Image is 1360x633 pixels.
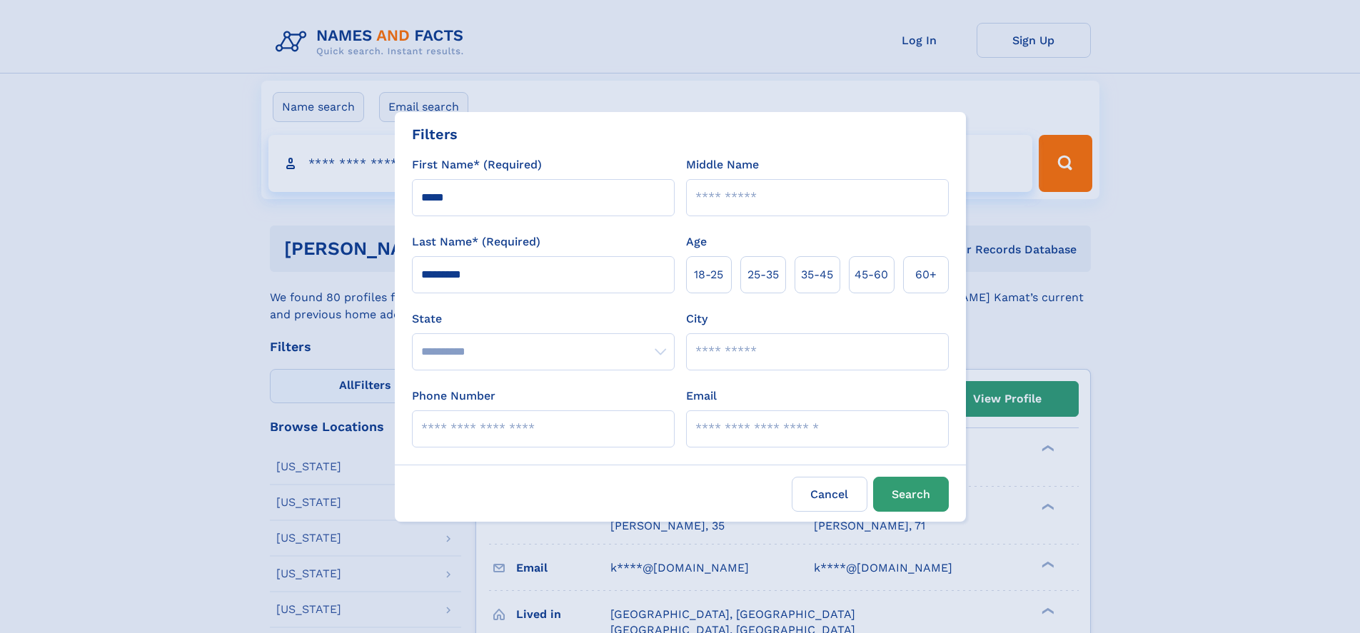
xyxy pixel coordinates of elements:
[412,123,458,145] div: Filters
[915,266,937,283] span: 60+
[686,233,707,250] label: Age
[412,156,542,173] label: First Name* (Required)
[686,388,717,405] label: Email
[801,266,833,283] span: 35‑45
[855,266,888,283] span: 45‑60
[747,266,779,283] span: 25‑35
[694,266,723,283] span: 18‑25
[412,233,540,250] label: Last Name* (Required)
[686,156,759,173] label: Middle Name
[686,310,707,328] label: City
[792,477,867,512] label: Cancel
[873,477,949,512] button: Search
[412,310,675,328] label: State
[412,388,495,405] label: Phone Number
